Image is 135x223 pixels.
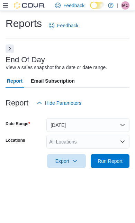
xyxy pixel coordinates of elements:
[46,19,81,32] a: Feedback
[57,22,78,29] span: Feedback
[63,2,84,9] span: Feedback
[6,17,42,30] h1: Reports
[31,74,75,88] span: Email Subscription
[90,2,105,9] input: Dark Mode
[6,138,25,143] label: Locations
[120,139,125,145] button: Open list of options
[6,64,107,71] div: View a sales snapshot for a date or date range.
[6,45,14,53] button: Next
[6,56,45,64] h3: End Of Day
[7,74,22,88] span: Report
[117,1,118,10] p: |
[91,154,129,168] button: Run Report
[6,121,30,127] label: Date Range
[121,1,129,10] div: Mike Cochrane
[6,99,28,107] h3: Report
[14,2,45,9] img: Cova
[45,100,81,106] span: Hide Parameters
[98,158,123,165] span: Run Report
[46,118,129,132] button: [DATE]
[122,1,129,10] span: MC
[47,154,86,168] button: Export
[34,96,84,110] button: Hide Parameters
[51,154,82,168] span: Export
